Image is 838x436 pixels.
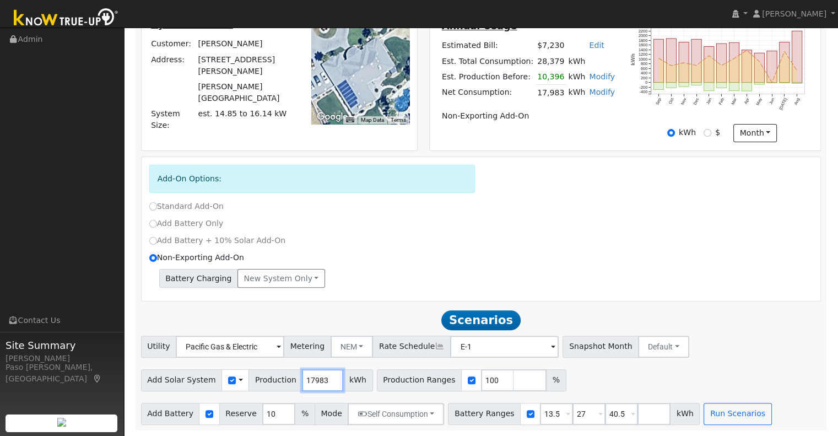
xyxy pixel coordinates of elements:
span: Production Ranges [377,369,462,391]
input: $ [704,129,711,137]
td: Est. Total Consumption: [440,53,535,69]
rect: onclick="" [653,39,663,83]
circle: onclick="" [721,64,722,66]
button: Map Data [361,116,384,124]
span: Metering [284,336,331,358]
input: Add Battery Only [149,220,157,228]
span: Add Battery [141,403,200,425]
text: [DATE] [778,97,788,111]
rect: onclick="" [754,53,764,83]
td: [STREET_ADDRESS][PERSON_NAME] [196,52,296,79]
td: Est. Production Before: [440,69,535,85]
text: Mar [731,97,738,106]
circle: onclick="" [683,62,685,63]
span: Production [248,369,302,391]
button: month [733,124,777,143]
circle: onclick="" [784,51,786,52]
text: Jan [705,97,712,105]
circle: onclick="" [671,65,672,67]
label: kWh [679,127,696,138]
a: Modify [589,88,615,96]
text: 1400 [639,47,647,52]
text: 800 [641,61,647,66]
label: Non-Exporting Add-On [149,252,244,263]
span: Snapshot Month [563,336,639,358]
div: Paso [PERSON_NAME], [GEOGRAPHIC_DATA] [6,362,118,385]
text: Dec [693,97,700,106]
button: Keyboard shortcuts [346,116,354,124]
rect: onclick="" [653,83,663,90]
rect: onclick="" [691,83,701,85]
input: Standard Add-On [149,202,157,210]
span: kWh [343,369,372,391]
text: -200 [640,85,648,90]
text: 2400 [639,24,647,29]
label: Add Battery Only [149,218,224,229]
td: 28,379 [536,53,566,69]
span: Battery Charging [159,269,238,288]
span: Site Summary [6,338,118,353]
text: Aug [793,97,801,106]
rect: onclick="" [767,51,777,83]
circle: onclick="" [658,57,659,59]
text: 600 [641,66,647,71]
rect: onclick="" [792,83,802,84]
rect: onclick="" [742,83,752,91]
text: 1800 [639,38,647,43]
span: % [546,369,566,391]
td: [PERSON_NAME][GEOGRAPHIC_DATA] [196,79,296,106]
text: kWh [631,53,636,66]
img: Google [314,110,350,124]
text: 1600 [639,42,647,47]
span: kWh [670,403,700,425]
td: 17,983 [536,85,566,101]
button: NEM [331,336,374,358]
button: Run Scenarios [704,403,771,425]
rect: onclick="" [780,42,790,83]
circle: onclick="" [709,55,710,57]
img: Know True-Up [8,6,124,31]
td: [PERSON_NAME] [196,36,296,52]
span: [PERSON_NAME] [762,9,826,18]
rect: onclick="" [729,42,739,83]
rect: onclick="" [679,42,689,82]
span: Battery Ranges [448,403,521,425]
td: Non-Exporting Add-On [440,109,617,124]
span: est. 14.85 to 16.14 kW [198,109,286,118]
text: 1000 [639,57,647,62]
td: kWh [566,69,587,85]
td: Net Consumption: [440,85,535,101]
span: % [295,403,315,425]
td: System Size [196,106,296,133]
td: kWh [566,53,617,69]
a: Map [93,374,102,383]
rect: onclick="" [704,83,714,91]
circle: onclick="" [733,58,735,60]
text: 2000 [639,33,647,38]
text: Feb [718,97,725,105]
text: May [755,97,763,106]
a: Terms (opens in new tab) [391,117,406,123]
td: Estimated Bill: [440,38,535,53]
circle: onclick="" [746,50,748,51]
a: Edit [589,41,604,50]
label: Standard Add-On [149,201,224,212]
span: Utility [141,336,177,358]
rect: onclick="" [691,39,701,83]
td: System Size: [149,106,196,133]
img: retrieve [57,418,66,427]
button: Default [638,336,689,358]
text: 2200 [639,29,647,34]
a: Open this area in Google Maps (opens a new window) [314,110,350,124]
input: Select a Rate Schedule [450,336,559,358]
rect: onclick="" [717,83,727,88]
rect: onclick="" [754,83,764,84]
div: [PERSON_NAME] [6,353,118,364]
input: Add Battery + 10% Solar Add-On [149,237,157,245]
span: Add Solar System [141,369,223,391]
text: Oct [668,97,675,105]
span: Rate Schedule [372,336,451,358]
td: Address: [149,52,196,79]
text: -400 [640,89,648,94]
span: Mode [315,403,348,425]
